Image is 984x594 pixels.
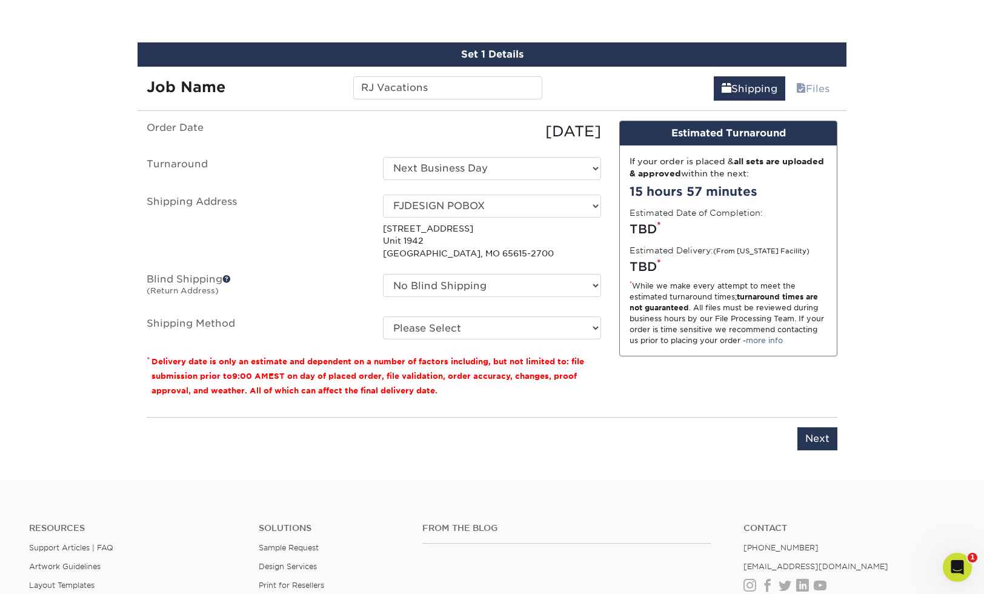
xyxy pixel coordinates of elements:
[743,523,955,533] a: Contact
[147,286,219,295] small: (Return Address)
[743,543,819,552] a: [PHONE_NUMBER]
[29,543,113,552] a: Support Articles | FAQ
[630,155,827,180] div: If your order is placed & within the next:
[788,76,837,101] a: Files
[259,562,317,571] a: Design Services
[374,121,610,142] div: [DATE]
[620,121,837,145] div: Estimated Turnaround
[630,292,818,312] strong: turnaround times are not guaranteed
[968,553,977,562] span: 1
[138,157,374,180] label: Turnaround
[353,76,542,99] input: Enter a job name
[383,222,601,259] p: [STREET_ADDRESS] Unit 1942 [GEOGRAPHIC_DATA], MO 65615-2700
[147,78,225,96] strong: Job Name
[138,42,846,67] div: Set 1 Details
[630,244,809,256] label: Estimated Delivery:
[259,523,404,533] h4: Solutions
[713,247,809,255] small: (From [US_STATE] Facility)
[151,357,584,395] small: Delivery date is only an estimate and dependent on a number of factors including, but not limited...
[630,281,827,346] div: While we make every attempt to meet the estimated turnaround times; . All files must be reviewed ...
[29,523,241,533] h4: Resources
[943,553,972,582] iframe: Intercom live chat
[630,182,827,201] div: 15 hours 57 minutes
[630,258,827,276] div: TBD
[630,207,763,219] label: Estimated Date of Completion:
[714,76,785,101] a: Shipping
[796,83,806,95] span: files
[797,427,837,450] input: Next
[138,121,374,142] label: Order Date
[746,336,783,345] a: more info
[138,316,374,339] label: Shipping Method
[259,543,319,552] a: Sample Request
[138,274,374,302] label: Blind Shipping
[630,220,827,238] div: TBD
[259,581,324,590] a: Print for Resellers
[138,195,374,259] label: Shipping Address
[232,372,268,381] span: 9:00 AM
[422,523,711,533] h4: From the Blog
[722,83,731,95] span: shipping
[743,562,888,571] a: [EMAIL_ADDRESS][DOMAIN_NAME]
